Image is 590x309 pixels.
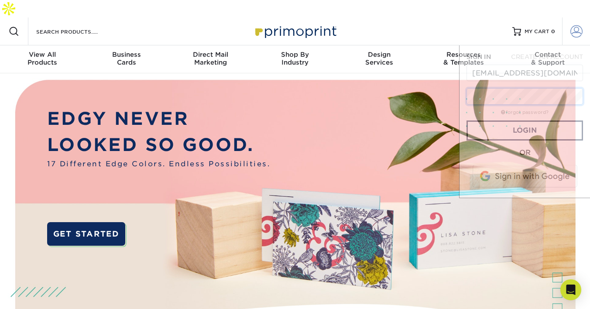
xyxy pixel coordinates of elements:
span: Business [84,51,168,58]
span: Shop By [253,51,337,58]
input: SEARCH PRODUCTS..... [35,26,120,37]
span: CREATE AN ACCOUNT [511,53,583,60]
a: Resources& Templates [422,45,506,73]
div: OR [467,148,583,158]
span: 0 [551,28,555,34]
span: MY CART [525,28,549,35]
img: Primoprint [251,22,339,41]
a: forgot password? [501,110,549,115]
p: EDGY NEVER [47,106,270,132]
a: DesignServices [337,45,422,73]
div: Marketing [168,51,253,66]
span: Resources [422,51,506,58]
span: Design [337,51,422,58]
span: SIGN IN [467,53,491,60]
iframe: Google Customer Reviews [2,282,74,306]
a: Direct MailMarketing [168,45,253,73]
input: Email [467,65,583,81]
a: GET STARTED [47,222,125,245]
span: 17 Different Edge Colors. Endless Possibilities. [47,158,270,169]
a: Login [467,120,583,141]
div: Cards [84,51,168,66]
span: Direct Mail [168,51,253,58]
p: LOOKED SO GOOD. [47,132,270,158]
div: Industry [253,51,337,66]
a: MY CART 0 [512,17,555,45]
div: Open Intercom Messenger [560,279,581,300]
a: BusinessCards [84,45,168,73]
a: Shop ByIndustry [253,45,337,73]
div: & Templates [422,51,506,66]
div: Services [337,51,422,66]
